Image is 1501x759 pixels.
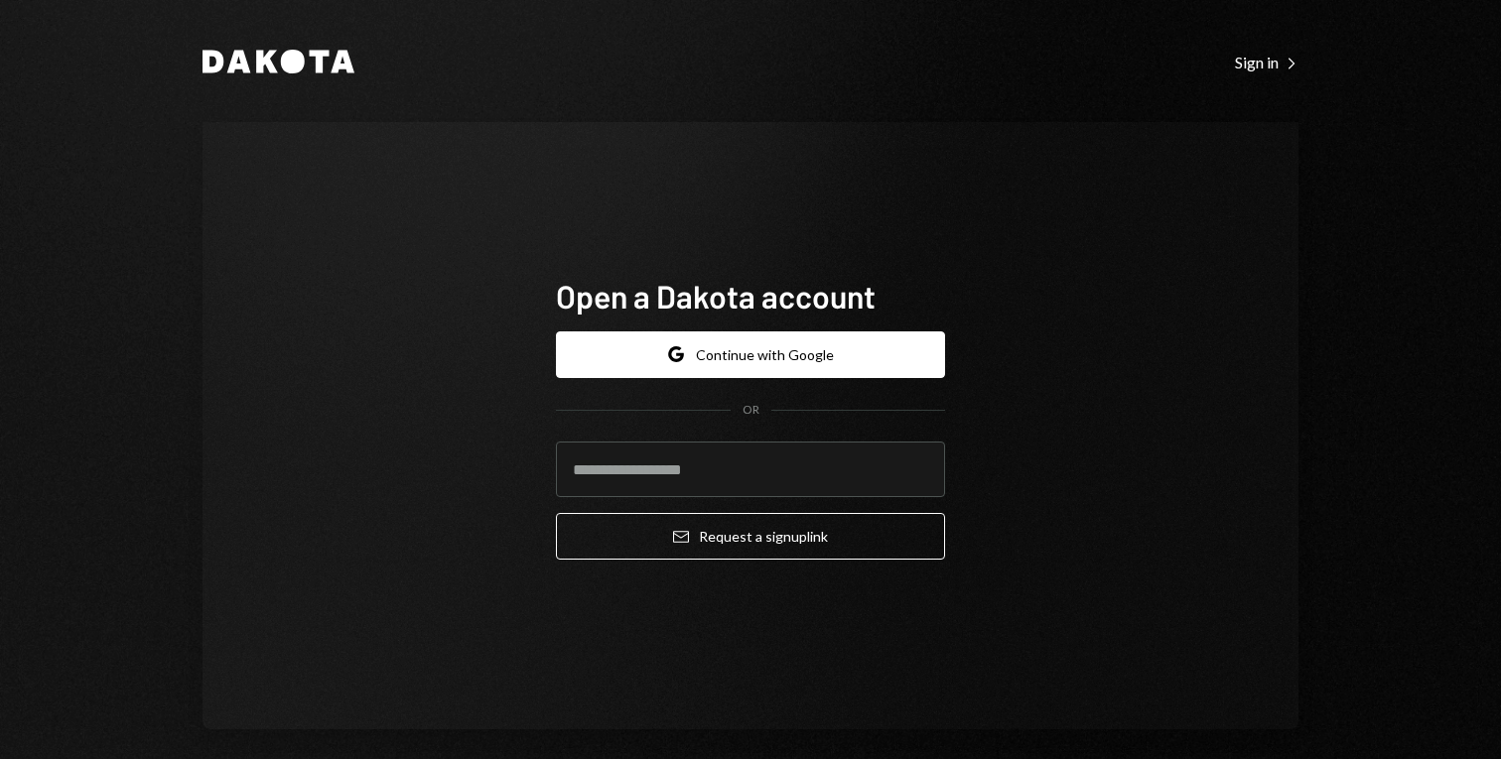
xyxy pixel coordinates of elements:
a: Sign in [1235,51,1298,72]
h1: Open a Dakota account [556,276,945,316]
div: OR [743,402,759,419]
div: Sign in [1235,53,1298,72]
button: Continue with Google [556,331,945,378]
button: Request a signuplink [556,513,945,560]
